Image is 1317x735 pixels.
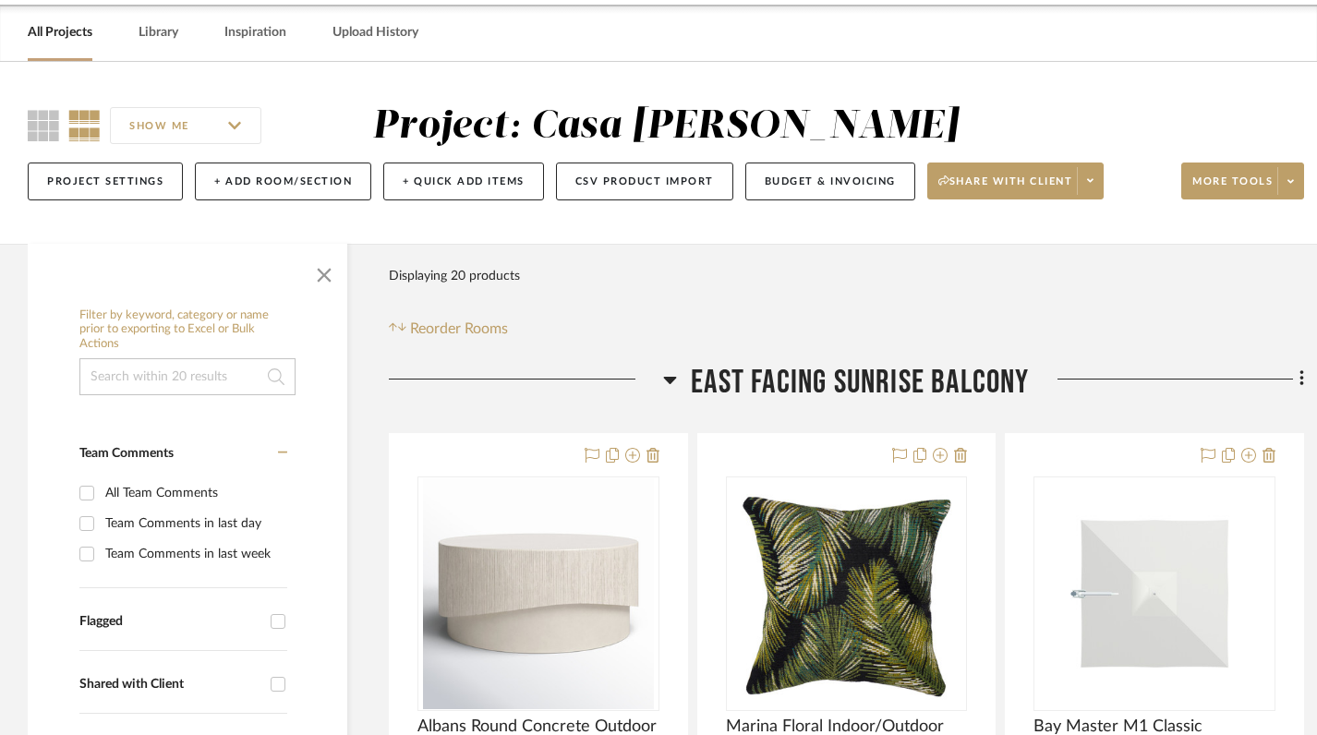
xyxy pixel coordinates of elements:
[1192,175,1273,202] span: More tools
[224,20,286,45] a: Inspiration
[79,614,261,630] div: Flagged
[410,318,508,340] span: Reorder Rooms
[691,363,1029,403] span: East Facing Sunrise Balcony
[1181,163,1304,199] button: More tools
[1039,478,1270,709] img: Bay Master M1 Classic Cantilever
[938,175,1073,202] span: Share with client
[423,478,654,709] img: Albans Round Concrete Outdoor Coffee Table
[727,477,967,710] div: 0
[383,163,544,200] button: + Quick Add Items
[731,478,961,709] img: Marina Floral Indoor/Outdoor Throw Pillow
[79,677,261,693] div: Shared with Client
[79,358,296,395] input: Search within 20 results
[28,163,183,200] button: Project Settings
[745,163,915,200] button: Budget & Invoicing
[927,163,1105,199] button: Share with client
[306,253,343,290] button: Close
[79,447,174,460] span: Team Comments
[556,163,733,200] button: CSV Product Import
[105,478,283,508] div: All Team Comments
[195,163,371,200] button: + Add Room/Section
[28,20,92,45] a: All Projects
[389,318,508,340] button: Reorder Rooms
[139,20,178,45] a: Library
[332,20,418,45] a: Upload History
[372,107,959,146] div: Project: Casa [PERSON_NAME]
[79,308,296,352] h6: Filter by keyword, category or name prior to exporting to Excel or Bulk Actions
[105,539,283,569] div: Team Comments in last week
[389,258,520,295] div: Displaying 20 products
[105,509,283,538] div: Team Comments in last day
